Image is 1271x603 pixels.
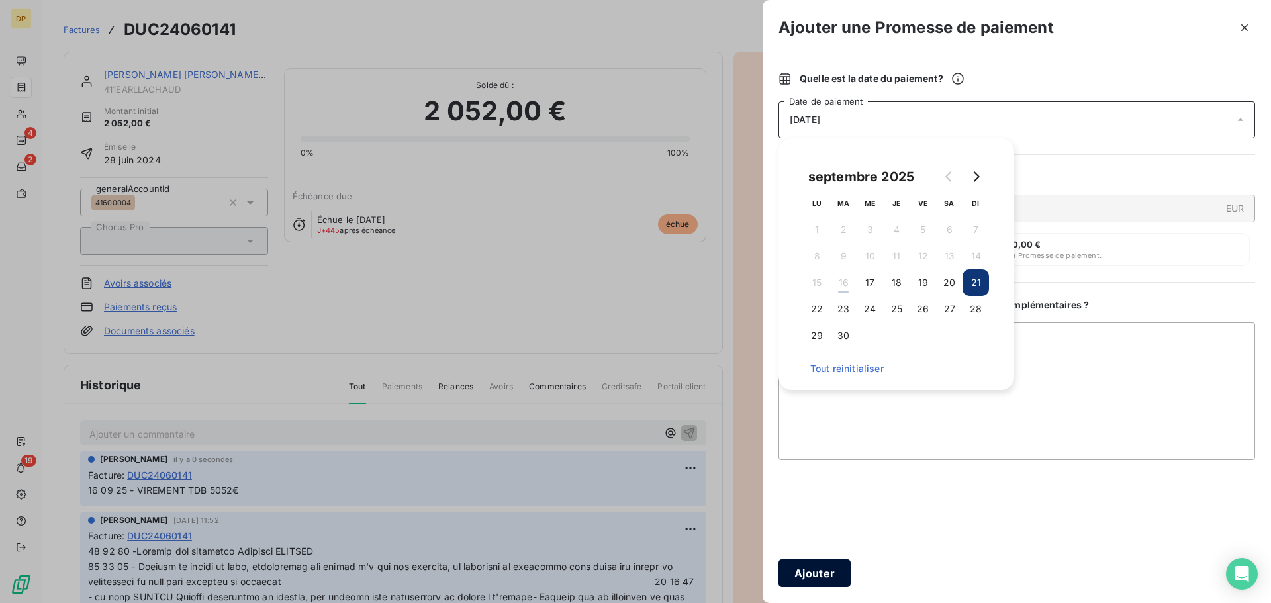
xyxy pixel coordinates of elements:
[857,243,883,269] button: 10
[830,269,857,296] button: 16
[804,296,830,322] button: 22
[804,166,919,187] div: septembre 2025
[936,296,963,322] button: 27
[857,296,883,322] button: 24
[936,163,963,190] button: Go to previous month
[963,296,989,322] button: 28
[910,216,936,243] button: 5
[804,243,830,269] button: 8
[910,269,936,296] button: 19
[778,16,1054,40] h3: Ajouter une Promesse de paiement
[857,216,883,243] button: 3
[936,243,963,269] button: 13
[804,216,830,243] button: 1
[883,216,910,243] button: 4
[883,243,910,269] button: 11
[963,190,989,216] th: dimanche
[830,190,857,216] th: mardi
[883,296,910,322] button: 25
[1226,558,1258,590] div: Open Intercom Messenger
[963,163,989,190] button: Go to next month
[857,190,883,216] th: mercredi
[804,269,830,296] button: 15
[883,190,910,216] th: jeudi
[910,190,936,216] th: vendredi
[800,72,965,85] span: Quelle est la date du paiement ?
[804,190,830,216] th: lundi
[963,216,989,243] button: 7
[830,296,857,322] button: 23
[810,363,982,374] span: Tout réinitialiser
[936,216,963,243] button: 6
[936,269,963,296] button: 20
[963,243,989,269] button: 14
[883,269,910,296] button: 18
[1012,239,1041,250] span: 0,00 €
[790,115,820,125] span: [DATE]
[910,243,936,269] button: 12
[830,322,857,349] button: 30
[804,322,830,349] button: 29
[857,269,883,296] button: 17
[963,269,989,296] button: 21
[778,559,851,587] button: Ajouter
[830,243,857,269] button: 9
[830,216,857,243] button: 2
[910,296,936,322] button: 26
[936,190,963,216] th: samedi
